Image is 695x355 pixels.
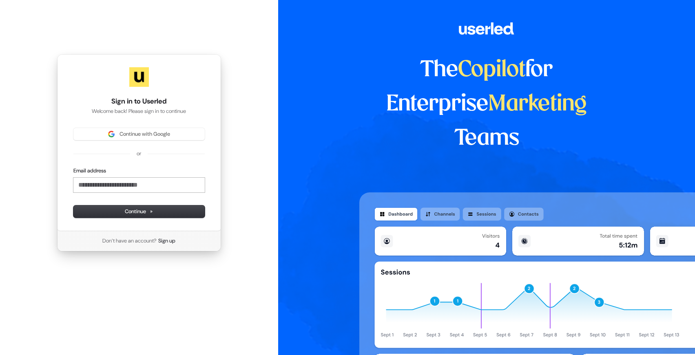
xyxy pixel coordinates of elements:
span: Continue [125,208,153,215]
button: Continue [73,205,205,218]
label: Email address [73,167,106,174]
span: Continue with Google [120,130,170,138]
span: Don’t have an account? [102,237,157,245]
button: Sign in with GoogleContinue with Google [73,128,205,140]
h1: The for Enterprise Teams [359,53,614,156]
span: Copilot [458,60,525,81]
a: Sign up [158,237,175,245]
img: Sign in with Google [108,131,115,137]
p: Welcome back! Please sign in to continue [73,108,205,115]
h1: Sign in to Userled [73,97,205,106]
span: Marketing [488,94,587,115]
p: or [137,150,141,157]
img: Userled [129,67,149,87]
